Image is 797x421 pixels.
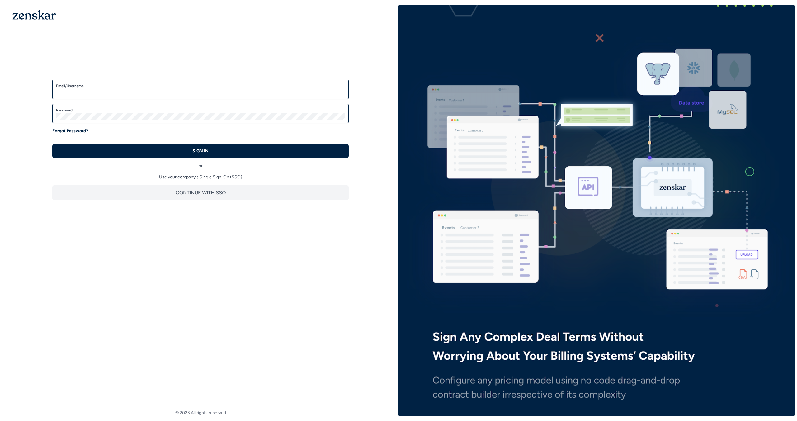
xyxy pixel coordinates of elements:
img: 1OGAJ2xQqyY4LXKgY66KYq0eOWRCkrZdAb3gUhuVAqdWPZE9SRJmCz+oDMSn4zDLXe31Ii730ItAGKgCKgCCgCikA4Av8PJUP... [12,10,56,20]
p: SIGN IN [192,148,209,154]
button: CONTINUE WITH SSO [52,185,349,200]
a: Forgot Password? [52,128,88,134]
label: Email/Username [56,83,345,88]
p: Use your company's Single Sign-On (SSO) [52,174,349,180]
div: or [52,158,349,169]
footer: © 2023 All rights reserved [2,410,398,416]
button: SIGN IN [52,144,349,158]
label: Password [56,108,345,113]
